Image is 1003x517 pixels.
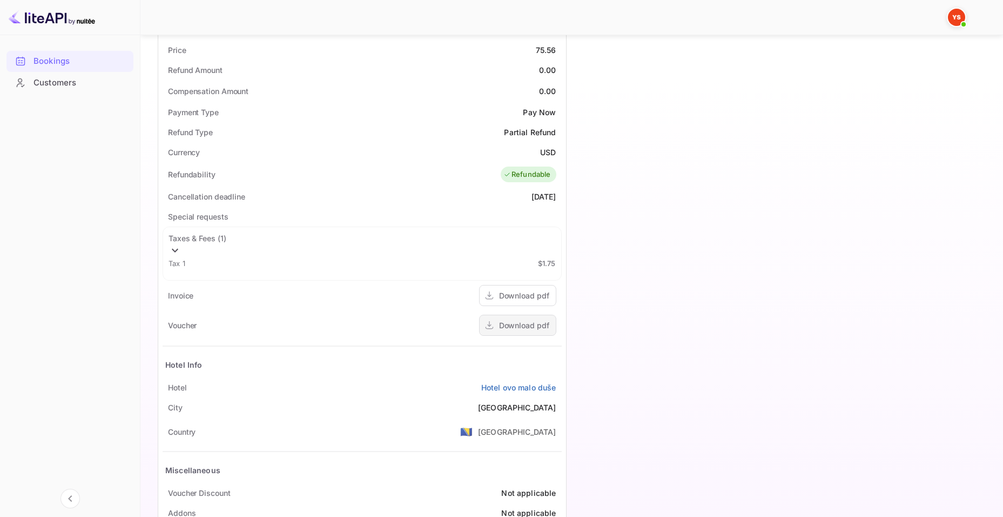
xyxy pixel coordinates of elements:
a: Customers [6,72,133,92]
button: Collapse navigation [60,489,80,508]
div: [DATE] [531,191,556,202]
div: Download pdf [499,290,549,301]
div: USD [540,147,556,158]
div: Pay Now [523,107,556,118]
div: Partial Refund [504,127,556,138]
div: 0.00 [539,64,556,76]
div: Customers [6,72,133,94]
img: Yandex Support [948,9,965,26]
div: Bookings [6,51,133,72]
div: Not applicable [501,487,556,499]
div: Special requests [168,211,228,222]
div: Invoice [168,290,193,301]
div: Customers [33,77,128,89]
div: Refund Type [168,127,213,138]
div: [GEOGRAPHIC_DATA] [478,426,556,438]
div: Country [168,426,196,438]
div: Hotel Info [165,359,203,370]
div: Refundability [168,169,216,180]
div: Taxes & Fees ( 1 ) [169,233,226,244]
div: Refund Amount [168,64,223,76]
div: Voucher [168,320,197,331]
div: Compensation Amount [168,85,248,97]
div: City [168,402,183,413]
div: Currency [168,147,200,158]
div: 75.56 [536,44,556,56]
div: Taxes & Fees (1) [163,227,561,253]
div: Cancellation deadline [168,191,245,202]
a: Bookings [6,51,133,71]
div: 0.00 [539,85,556,97]
div: Voucher Discount [168,487,230,499]
div: Hotel [168,382,187,393]
div: Miscellaneous [165,465,220,476]
div: Download pdf [499,320,549,331]
img: LiteAPI logo [9,9,95,26]
div: [GEOGRAPHIC_DATA] [478,402,556,413]
span: United States [460,422,473,441]
div: $1.75 [538,258,556,269]
div: Payment Type [168,107,219,118]
div: Tax 1 [169,258,538,269]
div: Bookings [33,55,128,68]
a: Hotel ovo malo duše [481,382,556,393]
div: Refundable [503,169,551,180]
div: Price [168,44,186,56]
